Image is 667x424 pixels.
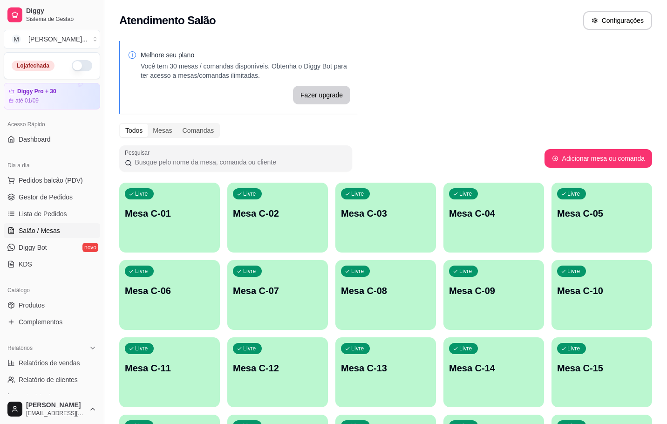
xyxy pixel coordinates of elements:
p: Livre [459,345,472,352]
p: Livre [351,190,364,198]
button: LivreMesa C-06 [119,260,220,330]
button: LivreMesa C-15 [551,337,652,407]
p: Livre [567,267,580,275]
p: Mesa C-06 [125,284,214,297]
p: Mesa C-11 [125,362,214,375]
article: até 01/09 [15,97,39,104]
h2: Atendimento Salão [119,13,216,28]
span: Diggy Bot [19,243,47,252]
a: Relatório de mesas [4,389,100,404]
div: Catálogo [4,283,100,298]
button: LivreMesa C-03 [335,183,436,253]
button: LivreMesa C-08 [335,260,436,330]
span: Produtos [19,301,45,310]
button: Pedidos balcão (PDV) [4,173,100,188]
p: Livre [351,267,364,275]
p: Mesa C-10 [557,284,647,297]
p: Livre [135,190,148,198]
p: Livre [459,190,472,198]
p: Livre [351,345,364,352]
p: Mesa C-03 [341,207,430,220]
span: Lista de Pedidos [19,209,67,219]
span: Diggy [26,7,96,15]
div: Mesas [148,124,177,137]
span: [PERSON_NAME] [26,401,85,410]
a: Gestor de Pedidos [4,190,100,205]
button: Alterar Status [72,60,92,71]
p: Mesa C-07 [233,284,322,297]
p: Mesa C-02 [233,207,322,220]
button: LivreMesa C-01 [119,183,220,253]
p: Livre [135,267,148,275]
p: Livre [243,190,256,198]
p: Livre [135,345,148,352]
a: Produtos [4,298,100,313]
span: M [12,34,21,44]
input: Pesquisar [132,157,347,167]
a: DiggySistema de Gestão [4,4,100,26]
span: KDS [19,260,32,269]
p: Livre [459,267,472,275]
div: Acesso Rápido [4,117,100,132]
p: Mesa C-08 [341,284,430,297]
span: Relatório de clientes [19,375,78,384]
span: Relatório de mesas [19,392,75,401]
p: Livre [243,345,256,352]
p: Mesa C-01 [125,207,214,220]
p: Mesa C-15 [557,362,647,375]
p: Livre [567,345,580,352]
button: LivreMesa C-02 [227,183,328,253]
p: Mesa C-14 [449,362,538,375]
span: Salão / Mesas [19,226,60,235]
p: Mesa C-05 [557,207,647,220]
button: LivreMesa C-09 [443,260,544,330]
span: Pedidos balcão (PDV) [19,176,83,185]
a: Lista de Pedidos [4,206,100,221]
a: Dashboard [4,132,100,147]
button: Adicionar mesa ou comanda [544,149,652,168]
a: Salão / Mesas [4,223,100,238]
p: Mesa C-13 [341,362,430,375]
button: LivreMesa C-12 [227,337,328,407]
p: Melhore seu plano [141,50,350,60]
p: Mesa C-04 [449,207,538,220]
span: Sistema de Gestão [26,15,96,23]
span: Gestor de Pedidos [19,192,73,202]
button: LivreMesa C-10 [551,260,652,330]
p: Você tem 30 mesas / comandas disponíveis. Obtenha o Diggy Bot para ter acesso a mesas/comandas il... [141,62,350,80]
button: Configurações [583,11,652,30]
span: Relatórios de vendas [19,358,80,368]
a: KDS [4,257,100,272]
div: Todos [120,124,148,137]
button: Fazer upgrade [293,86,350,104]
button: LivreMesa C-11 [119,337,220,407]
button: Select a team [4,30,100,48]
p: Mesa C-09 [449,284,538,297]
div: [PERSON_NAME] ... [28,34,88,44]
button: [PERSON_NAME][EMAIL_ADDRESS][DOMAIN_NAME] [4,398,100,420]
button: LivreMesa C-14 [443,337,544,407]
span: [EMAIL_ADDRESS][DOMAIN_NAME] [26,410,85,417]
span: Relatórios [7,344,33,352]
button: LivreMesa C-07 [227,260,328,330]
span: Dashboard [19,135,51,144]
a: Diggy Botnovo [4,240,100,255]
a: Complementos [4,315,100,329]
a: Relatório de clientes [4,372,100,387]
article: Diggy Pro + 30 [17,88,56,95]
button: LivreMesa C-13 [335,337,436,407]
a: Relatórios de vendas [4,356,100,370]
a: Diggy Pro + 30até 01/09 [4,83,100,109]
div: Loja fechada [12,61,54,71]
p: Mesa C-12 [233,362,322,375]
button: LivreMesa C-05 [551,183,652,253]
p: Livre [243,267,256,275]
button: LivreMesa C-04 [443,183,544,253]
div: Dia a dia [4,158,100,173]
p: Livre [567,190,580,198]
div: Comandas [177,124,219,137]
label: Pesquisar [125,149,153,157]
span: Complementos [19,317,62,327]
